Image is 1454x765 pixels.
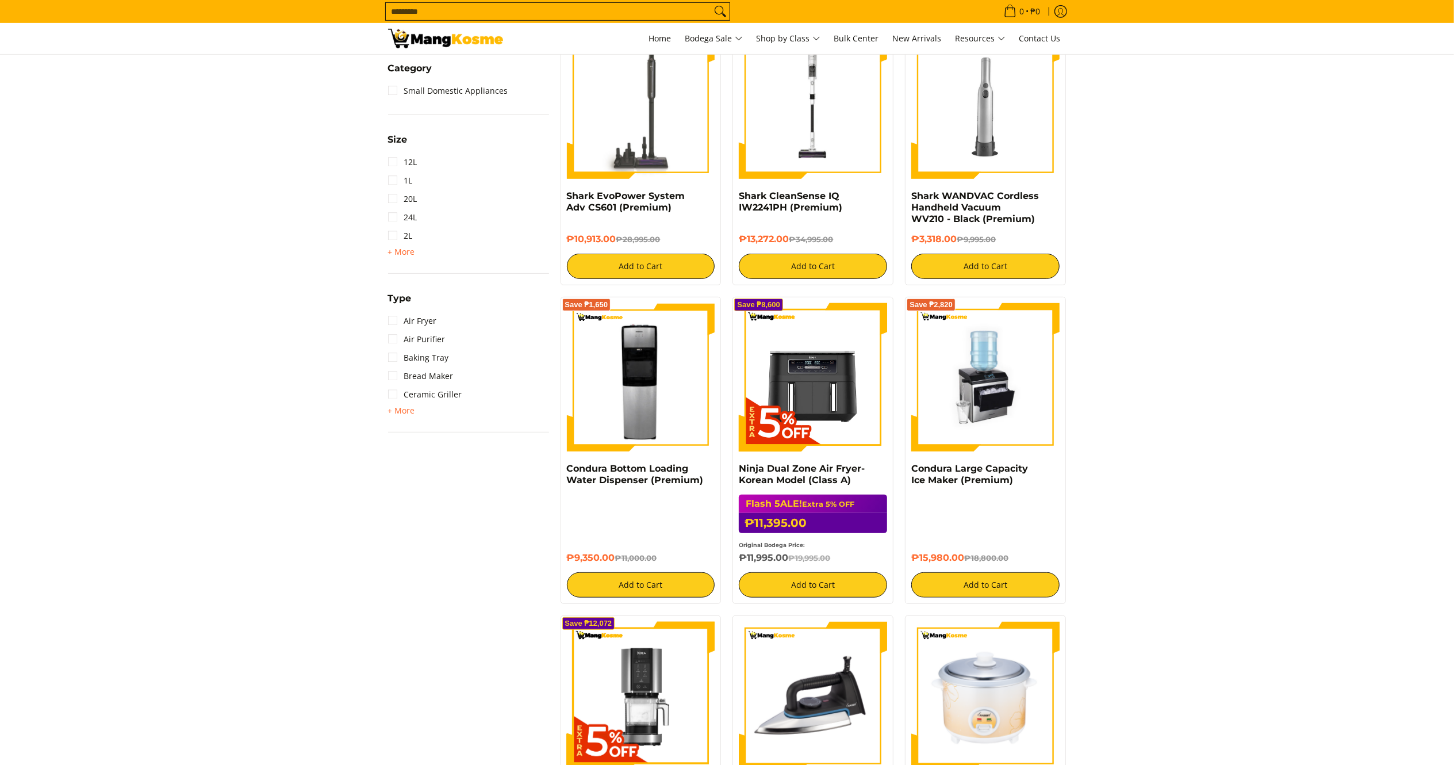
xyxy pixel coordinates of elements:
span: Contact Us [1019,33,1061,44]
span: Home [649,33,672,44]
a: 12L [388,153,417,171]
a: Shark EvoPower System Adv CS601 (Premium) [567,190,685,213]
del: ₱9,995.00 [957,235,996,244]
a: 2L [388,227,413,245]
del: ₱19,995.00 [788,553,830,563]
span: Shop by Class [757,32,820,46]
img: Condura Bottom Loading Water Dispenser (Premium) [567,303,715,452]
img: shark-evopower-wireless-vacuum-full-view-mang-kosme [567,30,715,179]
h6: ₱10,913.00 [567,234,715,245]
h6: ₱9,350.00 [567,552,715,564]
summary: Open [388,404,415,418]
img: https://mangkosme.com/products/condura-large-capacity-ice-maker-premium [911,303,1060,452]
a: Bread Maker [388,367,454,385]
a: Home [643,23,677,54]
span: Save ₱8,600 [737,301,780,308]
span: New Arrivals [893,33,942,44]
h6: ₱11,395.00 [739,513,887,533]
del: ₱18,800.00 [964,553,1008,563]
button: Add to Cart [739,254,887,279]
small: Original Bodega Price: [739,542,805,548]
del: ₱28,995.00 [616,235,661,244]
del: ₱34,995.00 [789,235,833,244]
button: Add to Cart [567,254,715,279]
span: Save ₱1,650 [565,301,608,308]
span: Type [388,294,412,303]
a: Baking Tray [388,349,449,367]
img: Ninja Dual Zone Air Fryer- Korean Model (Class A) [739,303,887,452]
button: Add to Cart [739,572,887,598]
a: Air Purifier [388,330,446,349]
span: Size [388,135,408,144]
h6: ₱15,980.00 [911,552,1060,564]
a: Ninja Dual Zone Air Fryer- Korean Model (Class A) [739,463,865,485]
button: Add to Cart [911,572,1060,598]
a: Air Fryer [388,312,437,330]
a: Shop by Class [751,23,826,54]
del: ₱11,000.00 [615,553,657,563]
img: shark-wandvac-handheld-vacuum-premium-full-view-mang-kosme [911,30,1060,179]
span: Bodega Sale [685,32,743,46]
span: Bulk Center [834,33,879,44]
a: Bodega Sale [680,23,749,54]
span: Resources [956,32,1006,46]
summary: Open [388,294,412,312]
a: Small Domestic Appliances [388,82,508,100]
a: Shark CleanSense IQ IW2241PH (Premium) [739,190,842,213]
button: Add to Cart [567,572,715,598]
h6: ₱13,272.00 [739,234,887,245]
img: Small Appliances l Mang Kosme: Home Appliances Warehouse Sale [388,29,503,48]
span: Save ₱2,820 [910,301,953,308]
button: Search [711,3,730,20]
span: 0 [1018,7,1026,16]
a: Bulk Center [828,23,885,54]
button: Add to Cart [911,254,1060,279]
summary: Open [388,64,432,82]
a: Contact Us [1014,23,1066,54]
img: shark-cleansense-cordless-stick-vacuum-front-full-view-mang-kosme [739,30,887,179]
summary: Open [388,245,415,259]
a: 1L [388,171,413,190]
span: Save ₱12,072 [565,620,612,627]
a: Ceramic Griller [388,385,462,404]
summary: Open [388,135,408,153]
span: + More [388,406,415,415]
span: ₱0 [1029,7,1042,16]
a: New Arrivals [887,23,947,54]
a: Condura Bottom Loading Water Dispenser (Premium) [567,463,704,485]
span: • [1000,5,1044,18]
a: 24L [388,208,417,227]
h6: ₱11,995.00 [739,552,887,564]
a: Resources [950,23,1011,54]
h6: ₱3,318.00 [911,234,1060,245]
span: Category [388,64,432,73]
nav: Main Menu [515,23,1066,54]
a: Shark WANDVAC Cordless Handheld Vacuum WV210 - Black (Premium) [911,190,1039,224]
span: + More [388,247,415,257]
a: 20L [388,190,417,208]
a: Condura Large Capacity Ice Maker (Premium) [911,463,1028,485]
